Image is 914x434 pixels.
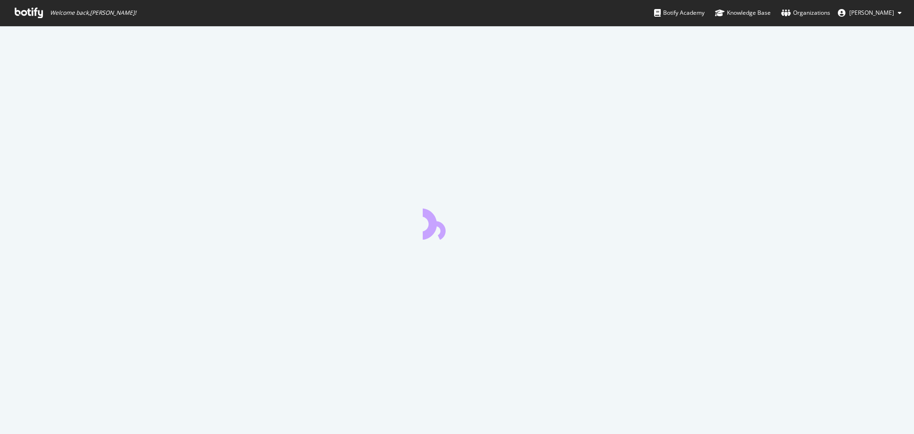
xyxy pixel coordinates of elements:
[423,205,491,240] div: animation
[654,8,705,18] div: Botify Academy
[849,9,894,17] span: Roxana Stingu
[715,8,771,18] div: Knowledge Base
[50,9,136,17] span: Welcome back, [PERSON_NAME] !
[830,5,909,20] button: [PERSON_NAME]
[781,8,830,18] div: Organizations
